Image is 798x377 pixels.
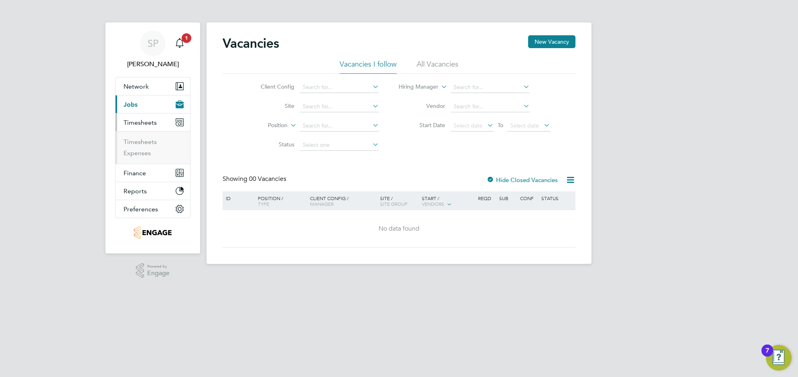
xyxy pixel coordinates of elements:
span: Finance [124,169,146,177]
span: Sophie Perry [115,59,190,69]
label: Position [241,122,288,130]
div: Position / [252,191,308,211]
button: Preferences [115,200,190,218]
div: No data found [224,225,574,233]
span: Select date [510,122,539,129]
span: 00 Vacancies [249,175,286,183]
label: Status [248,141,294,148]
label: Hiring Manager [392,83,438,91]
a: SP[PERSON_NAME] [115,30,190,69]
span: Network [124,83,149,90]
button: Jobs [115,95,190,113]
div: 7 [766,351,769,361]
button: Finance [115,164,190,182]
label: Hide Closed Vacancies [486,176,558,184]
div: Start / [420,191,476,211]
button: Network [115,77,190,95]
span: Powered by [147,263,170,270]
div: Status [539,191,574,205]
label: Start Date [399,122,445,129]
div: Timesheets [115,131,190,164]
button: New Vacancy [528,35,575,48]
li: All Vacancies [417,59,458,74]
input: Search for... [300,101,379,112]
div: Client Config / [308,191,378,211]
a: Powered byEngage [136,263,170,278]
input: Search for... [451,101,530,112]
span: Timesheets [124,119,157,126]
input: Search for... [300,82,379,93]
div: Site / [378,191,420,211]
img: jjfox-logo-retina.png [134,226,171,239]
span: 1 [182,33,191,43]
div: Showing [223,175,288,183]
span: Reports [124,187,147,195]
span: To [495,120,506,130]
span: Select date [454,122,482,129]
div: ID [224,191,252,205]
span: Preferences [124,205,158,213]
div: Reqd [476,191,497,205]
div: Sub [497,191,518,205]
button: Timesheets [115,114,190,131]
label: Site [248,102,294,109]
label: Vendor [399,102,445,109]
span: Jobs [124,101,138,108]
a: 1 [172,30,188,56]
input: Select one [300,140,379,151]
input: Search for... [451,82,530,93]
li: Vacancies I follow [340,59,397,74]
button: Reports [115,182,190,200]
button: Open Resource Center, 7 new notifications [766,345,792,371]
h2: Vacancies [223,35,279,51]
span: Engage [147,270,170,277]
a: Go to home page [115,226,190,239]
nav: Main navigation [105,22,200,253]
div: Conf [518,191,539,205]
a: Timesheets [124,138,157,146]
span: SP [148,38,158,49]
span: Site Group [380,201,407,207]
a: Expenses [124,149,151,157]
span: Type [258,201,269,207]
label: Client Config [248,83,294,90]
span: Manager [310,201,334,207]
input: Search for... [300,120,379,132]
span: Vendors [422,201,444,207]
